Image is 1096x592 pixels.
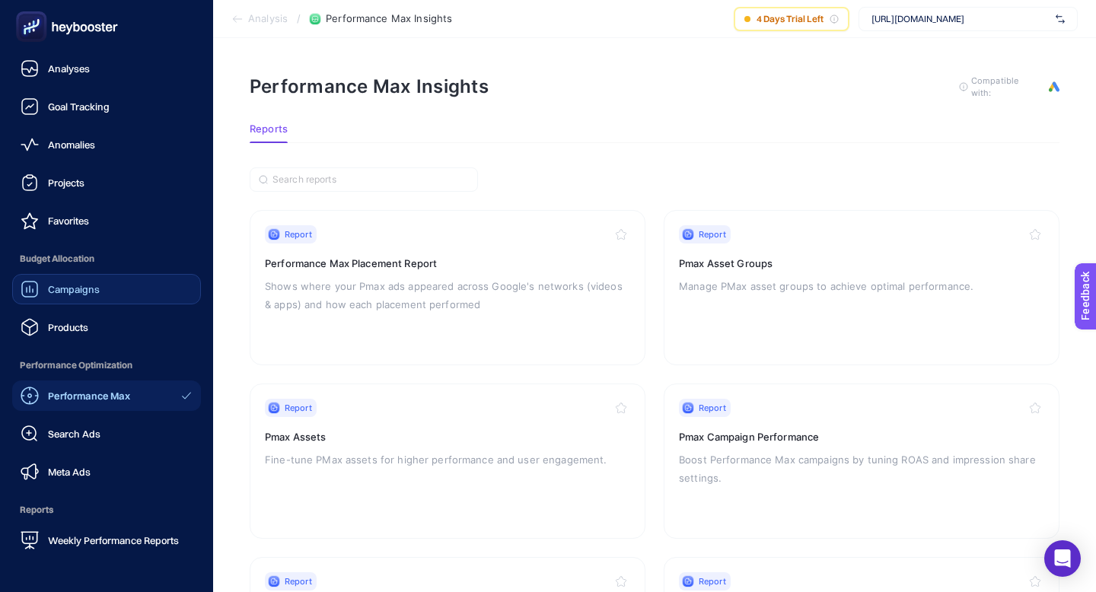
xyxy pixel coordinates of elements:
input: Search [272,174,469,186]
span: Search Ads [48,428,100,440]
span: Report [285,575,312,587]
span: Performance Optimization [12,350,201,380]
a: Anomalies [12,129,201,160]
a: ReportPmax Campaign PerformanceBoost Performance Max campaigns by tuning ROAS and impression shar... [664,384,1059,539]
span: Projects [48,177,84,189]
span: Report [699,575,726,587]
span: Report [285,402,312,414]
p: Fine-tune PMax assets for higher performance and user engagement. [265,450,630,469]
span: Products [48,321,88,333]
h3: Performance Max Placement Report [265,256,630,271]
span: Weekly Performance Reports [48,534,179,546]
span: Report [285,228,312,240]
span: Goal Tracking [48,100,110,113]
a: Analyses [12,53,201,84]
p: Boost Performance Max campaigns by tuning ROAS and impression share settings. [679,450,1044,487]
a: ReportPmax Asset GroupsManage PMax asset groups to achieve optimal performance. [664,210,1059,365]
span: Report [699,228,726,240]
a: Campaigns [12,274,201,304]
h3: Pmax Assets [265,429,630,444]
span: Campaigns [48,283,100,295]
img: svg%3e [1056,11,1065,27]
span: Report [699,402,726,414]
span: Analysis [248,13,288,25]
span: Feedback [9,5,58,17]
a: Meta Ads [12,457,201,487]
a: ReportPmax AssetsFine-tune PMax assets for higher performance and user engagement. [250,384,645,539]
span: / [297,12,301,24]
a: Projects [12,167,201,198]
p: Manage PMax asset groups to achieve optimal performance. [679,277,1044,295]
span: Performance Max [48,390,130,402]
h3: Pmax Asset Groups [679,256,1044,271]
span: 4 Days Trial Left [757,13,824,25]
a: Performance Max [12,380,201,411]
span: Performance Max Insights [326,13,452,25]
span: Compatible with: [971,75,1040,99]
a: Favorites [12,205,201,236]
a: Goal Tracking [12,91,201,122]
span: Budget Allocation [12,243,201,274]
a: ReportPerformance Max Placement ReportShows where your Pmax ads appeared across Google's networks... [250,210,645,365]
span: Reports [12,495,201,525]
span: [URL][DOMAIN_NAME] [871,13,1050,25]
a: Search Ads [12,419,201,449]
a: Weekly Performance Reports [12,525,201,555]
span: Meta Ads [48,466,91,478]
div: Open Intercom Messenger [1044,540,1081,577]
span: Reports [250,123,288,135]
a: Products [12,312,201,342]
span: Analyses [48,62,90,75]
p: Shows where your Pmax ads appeared across Google's networks (videos & apps) and how each placemen... [265,277,630,314]
h3: Pmax Campaign Performance [679,429,1044,444]
button: Reports [250,123,288,143]
span: Favorites [48,215,89,227]
h1: Performance Max Insights [250,75,489,97]
span: Anomalies [48,138,95,151]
